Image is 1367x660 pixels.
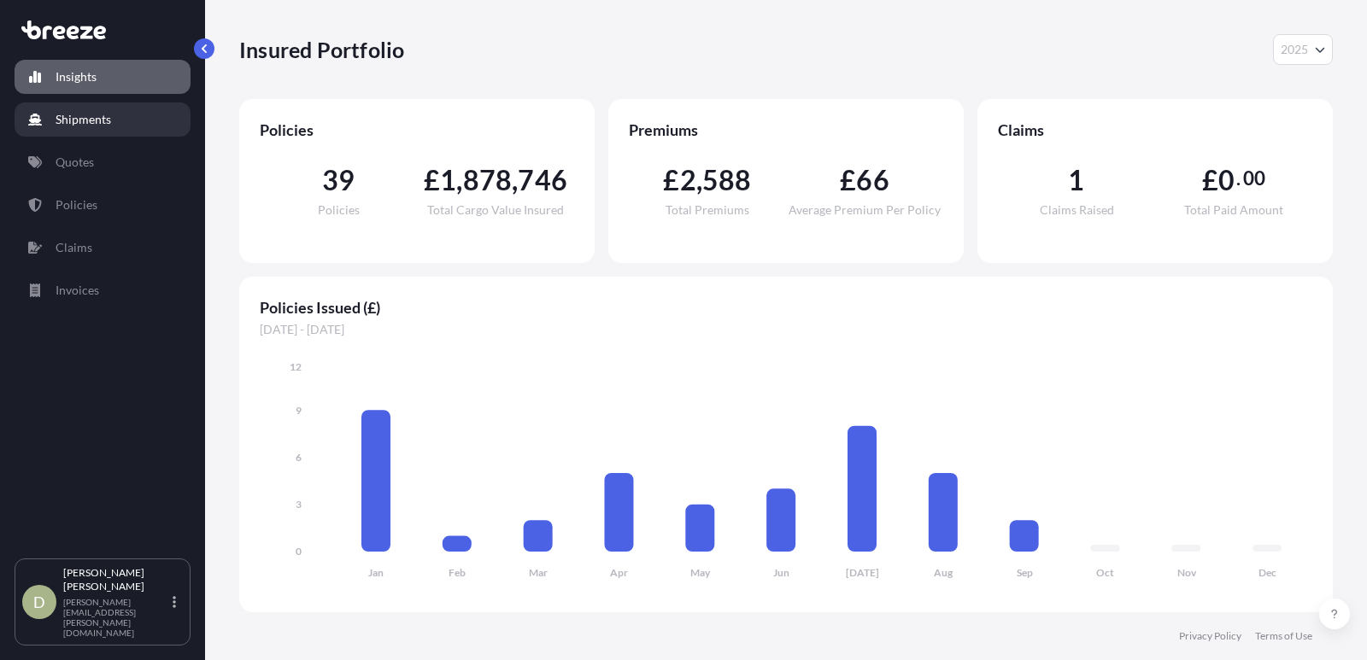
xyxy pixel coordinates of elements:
tspan: 3 [296,498,302,511]
span: Claims [998,120,1312,140]
p: Insured Portfolio [239,36,404,63]
a: Invoices [15,273,191,307]
tspan: 9 [296,404,302,417]
tspan: 6 [296,451,302,464]
span: Claims Raised [1040,204,1114,216]
tspan: 0 [296,545,302,558]
span: Premiums [629,120,943,140]
a: Policies [15,188,191,222]
p: Policies [56,196,97,213]
span: 00 [1243,172,1265,185]
span: Policies [260,120,574,140]
a: Insights [15,60,191,94]
p: [PERSON_NAME][EMAIL_ADDRESS][PERSON_NAME][DOMAIN_NAME] [63,597,169,638]
span: Total Paid Amount [1184,204,1283,216]
tspan: 12 [290,360,302,373]
span: 746 [518,166,567,194]
span: Policies Issued (£) [260,297,1312,318]
span: , [512,166,518,194]
tspan: Mar [529,566,548,579]
span: 878 [463,166,513,194]
span: 0 [1218,166,1235,194]
span: 1 [1068,166,1084,194]
tspan: [DATE] [846,566,879,579]
span: D [33,593,45,610]
tspan: Aug [934,566,953,579]
span: 2025 [1281,41,1308,58]
a: Privacy Policy [1179,629,1241,643]
span: 66 [856,166,889,194]
span: £ [424,166,440,194]
tspan: Jun [773,566,789,579]
span: Total Premiums [666,204,749,216]
span: 2 [680,166,696,194]
p: [PERSON_NAME] [PERSON_NAME] [63,566,169,593]
span: 1 [440,166,456,194]
tspan: May [690,566,711,579]
span: Average Premium Per Policy [789,204,941,216]
tspan: Oct [1096,566,1114,579]
p: Quotes [56,154,94,171]
tspan: Nov [1177,566,1197,579]
span: £ [840,166,856,194]
a: Shipments [15,102,191,137]
span: , [696,166,702,194]
tspan: Sep [1017,566,1033,579]
span: , [456,166,462,194]
span: . [1236,172,1241,185]
tspan: Apr [610,566,628,579]
span: 588 [702,166,752,194]
span: [DATE] - [DATE] [260,321,1312,338]
span: Policies [318,204,360,216]
p: Claims [56,239,92,256]
span: Total Cargo Value Insured [427,204,564,216]
a: Terms of Use [1255,629,1312,643]
p: Shipments [56,111,111,128]
button: Year Selector [1273,34,1333,65]
span: £ [1202,166,1218,194]
a: Claims [15,231,191,265]
p: Invoices [56,282,99,299]
span: £ [663,166,679,194]
span: 39 [322,166,355,194]
tspan: Jan [368,566,384,579]
tspan: Dec [1258,566,1276,579]
p: Insights [56,68,97,85]
tspan: Feb [449,566,466,579]
a: Quotes [15,145,191,179]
